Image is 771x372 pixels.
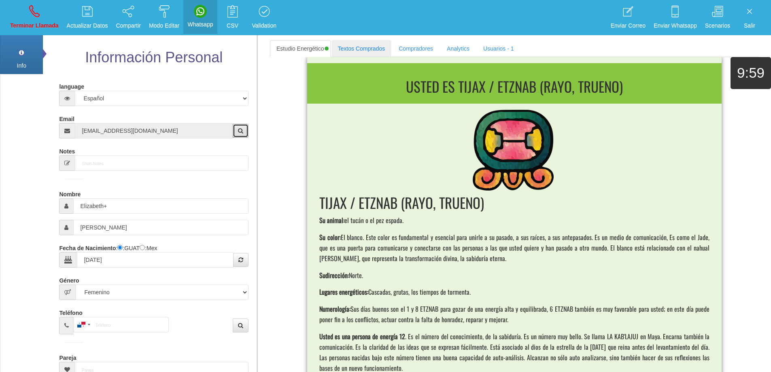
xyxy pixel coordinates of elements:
[440,40,476,57] a: Analytics
[59,80,84,91] label: language
[611,21,646,30] p: Enviar Correo
[59,145,75,155] label: Notes
[319,270,325,280] strong: Su
[7,2,62,33] a: Terminar Llamada
[57,49,250,66] h2: Información Personal
[73,220,248,235] input: Apellido
[705,21,730,30] p: Scenarios
[731,65,771,81] h1: 9:59
[113,2,144,33] a: Compartir
[74,317,169,332] input: Teléfono
[319,232,340,242] strong: Su color
[59,112,74,123] label: Email
[319,332,405,341] strong: Usted es una persona de energía 12
[140,245,145,250] input: :Yuca-Mex
[249,2,279,33] a: Validation
[319,286,709,299] p: Cascadas, grutas, los tiempos de tormenta.
[185,2,216,32] a: Whatsapp
[319,214,709,227] p: el tucán o el pez espada.
[117,245,123,250] input: :Quechi GUAT
[252,21,276,30] p: Validation
[340,232,341,242] strong: :
[67,21,108,30] p: Actualizar Datos
[146,2,182,33] a: Modo Editar
[654,21,697,30] p: Enviar Whatsapp
[10,21,59,30] p: Terminar Llamada
[325,270,349,280] b: dirección:
[73,198,248,214] input: Nombre
[270,40,331,57] a: Estudio Energético
[59,274,79,285] label: Género
[221,21,244,30] p: CSV
[64,2,111,33] a: Actualizar Datos
[219,2,247,33] a: CSV
[735,2,764,33] a: Salir
[319,231,709,265] p: El blanco. Este color es fundamental y esencial para unirle a su pasado, a sus raíces, a sus ante...
[59,187,81,198] label: Nombre
[702,2,733,33] a: Scenarios
[477,40,520,57] a: Usuarios - 1
[319,304,350,314] strong: Numerología:
[651,2,700,33] a: Enviar Whatsapp
[738,21,761,30] p: Salir
[319,195,709,210] h1: Tijax / Etznab (rayo, trueno)
[59,351,76,362] label: Pareja
[310,79,718,94] h1: Usted es Tijax / Etznab (rayo, trueno)
[59,241,248,268] div: : :GUAT :Mex
[319,287,368,297] b: Lugares energéticos:
[392,40,440,57] a: Compradores
[319,215,343,225] strong: Su animal
[149,21,179,30] p: Modo Editar
[75,155,248,171] input: Short-Notes
[74,317,93,332] div: Panama (Panamá): +507
[343,215,344,225] strong: :
[116,21,141,30] p: Compartir
[608,2,648,33] a: Enviar Correo
[75,123,233,138] input: Correo electrónico
[59,306,82,317] label: Teléfono
[59,241,116,252] label: Fecha de Nacimiento
[319,269,709,282] p: Norte.
[319,303,709,326] p: Sus días buenos son el 1 y 8 ETZNAB para gozar de una energía alta y equilibrada, 6 ETZNAB tambié...
[331,40,392,57] a: Textos Comprados
[187,20,213,29] p: Whatsapp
